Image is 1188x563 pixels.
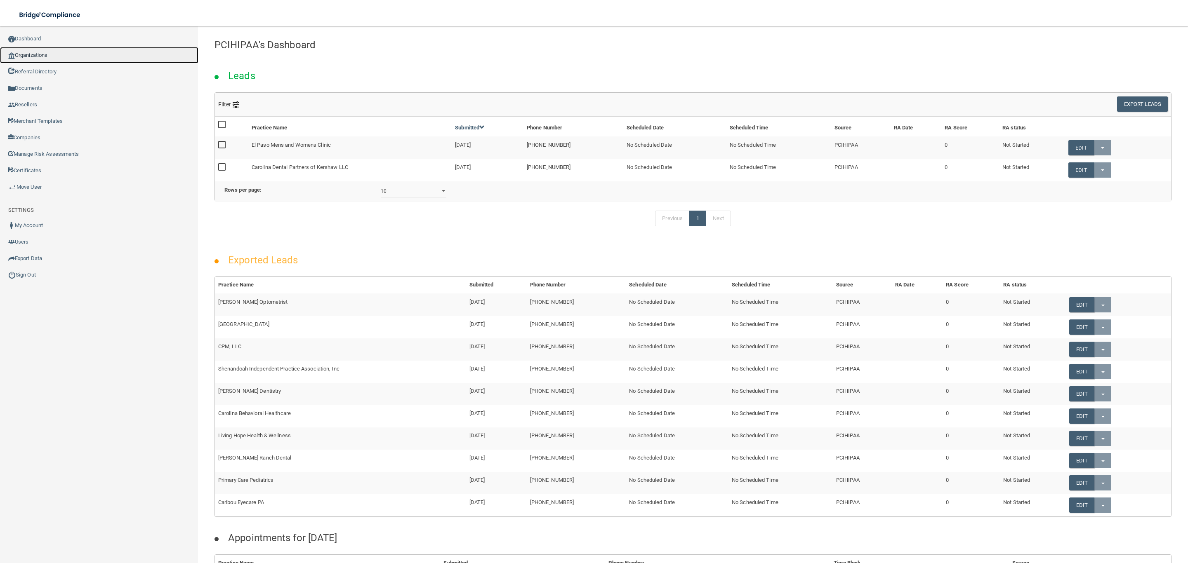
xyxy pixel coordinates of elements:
td: No Scheduled Date [626,383,728,405]
td: No Scheduled Date [626,472,728,494]
td: El Paso Mens and Womens Clinic [248,136,452,159]
a: Edit [1068,162,1094,178]
a: Edit [1069,475,1094,490]
td: PCIHIPAA [833,293,892,316]
td: 0 [943,383,1000,405]
th: Scheduled Date [623,117,726,136]
td: PCIHIPAA [833,427,892,450]
td: No Scheduled Time [728,383,833,405]
td: No Scheduled Time [728,316,833,338]
td: Not Started [1000,472,1065,494]
img: icon-documents.8dae5593.png [8,85,15,92]
img: icon-filter@2x.21656d0b.png [233,101,239,108]
td: No Scheduled Time [728,450,833,472]
td: No Scheduled Date [626,450,728,472]
td: No Scheduled Time [728,472,833,494]
a: Previous [655,211,690,226]
td: No Scheduled Date [623,159,726,181]
td: [DATE] [466,427,527,450]
a: Edit [1069,364,1094,379]
td: [PHONE_NUMBER] [527,405,626,427]
th: Practice Name [215,277,466,293]
td: Carolina Behavioral Healthcare [215,405,466,427]
td: [DATE] [466,338,527,361]
td: [DATE] [466,316,527,338]
a: Edit [1069,408,1094,424]
th: Source [833,277,892,293]
td: [DATE] [466,494,527,516]
td: PCIHIPAA [833,316,892,338]
h2: Appointments for [DATE] [220,526,345,549]
td: 0 [943,316,1000,338]
th: Source [831,117,891,136]
td: Not Started [1000,427,1065,450]
td: No Scheduled Date [626,293,728,316]
th: RA Date [891,117,942,136]
td: Not Started [999,136,1065,159]
th: RA status [1000,277,1065,293]
td: [DATE] [466,450,527,472]
td: No Scheduled Date [626,427,728,450]
td: Not Started [1000,383,1065,405]
img: briefcase.64adab9b.png [8,183,16,191]
td: No Scheduled Time [728,494,833,516]
img: icon-users.e205127d.png [8,239,15,245]
td: PCIHIPAA [831,136,891,159]
td: No Scheduled Date [626,361,728,383]
td: No Scheduled Time [728,361,833,383]
td: [PHONE_NUMBER] [527,293,626,316]
td: No Scheduled Time [728,405,833,427]
td: [GEOGRAPHIC_DATA] [215,316,466,338]
td: No Scheduled Date [626,338,728,361]
td: [PERSON_NAME] Ranch Dental [215,450,466,472]
img: organization-icon.f8decf85.png [8,52,15,59]
th: RA Date [892,277,943,293]
th: Phone Number [523,117,623,136]
td: [PHONE_NUMBER] [527,316,626,338]
td: Primary Care Pediatrics [215,472,466,494]
iframe: Drift Widget Chat Controller [1046,505,1178,537]
td: Not Started [1000,293,1065,316]
b: Rows per page: [224,187,262,193]
h4: PCIHIPAA's Dashboard [214,40,1171,50]
td: PCIHIPAA [833,494,892,516]
td: [PHONE_NUMBER] [527,338,626,361]
td: [DATE] [466,383,527,405]
td: [PHONE_NUMBER] [527,383,626,405]
td: Not Started [1000,405,1065,427]
button: Export Leads [1117,96,1168,112]
img: ic_user_dark.df1a06c3.png [8,222,15,229]
td: Not Started [1000,361,1065,383]
td: No Scheduled Date [626,316,728,338]
td: PCIHIPAA [833,450,892,472]
td: [PHONE_NUMBER] [527,450,626,472]
td: Not Started [999,159,1065,181]
span: Filter [218,101,239,108]
td: Living Hope Health & Wellness [215,427,466,450]
td: [PERSON_NAME] Dentistry [215,383,466,405]
img: bridge_compliance_login_screen.278c3ca4.svg [12,7,88,23]
td: 0 [943,494,1000,516]
th: RA Score [941,117,999,136]
td: 0 [943,405,1000,427]
td: PCIHIPAA [833,383,892,405]
td: PCIHIPAA [833,338,892,361]
td: No Scheduled Date [623,136,726,159]
h2: Exported Leads [220,249,306,272]
td: [DATE] [466,405,527,427]
img: ic_power_dark.7ecde6b1.png [8,271,16,279]
th: Submitted [466,277,527,293]
a: Edit [1069,431,1094,446]
a: Next [706,211,731,226]
td: [PHONE_NUMBER] [527,361,626,383]
a: Edit [1069,297,1094,312]
th: Scheduled Date [626,277,728,293]
td: 0 [943,472,1000,494]
td: [DATE] [452,136,523,159]
td: Not Started [1000,494,1065,516]
td: Not Started [1000,316,1065,338]
a: 1 [689,211,706,226]
td: No Scheduled Time [728,293,833,316]
img: ic_dashboard_dark.d01f4a41.png [8,36,15,42]
label: SETTINGS [8,205,34,215]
